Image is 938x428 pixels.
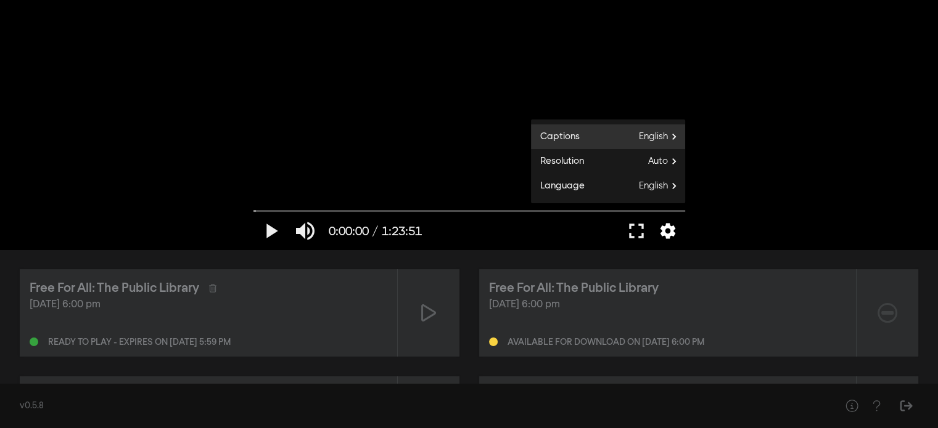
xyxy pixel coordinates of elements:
[508,338,704,347] div: Available for download on [DATE] 6:00 pm
[531,124,685,149] button: Captions
[654,212,682,249] button: More settings
[648,152,685,171] span: Auto
[323,212,428,249] button: 0:00:00 / 1:23:51
[839,394,864,418] button: Help
[489,279,659,297] div: Free For All: The Public Library
[619,212,654,249] button: Full screen
[531,174,685,198] button: Language
[531,179,585,193] span: Language
[864,394,889,418] button: Help
[253,212,288,249] button: Play
[531,149,685,174] button: Resolution
[20,400,815,413] div: v0.5.8
[48,338,231,347] div: Ready to play - expires on [DATE] 5:59 pm
[489,297,847,312] div: [DATE] 6:00 pm
[639,127,685,146] span: English
[531,130,580,144] span: Captions
[30,297,387,312] div: [DATE] 6:00 pm
[531,155,584,169] span: Resolution
[288,212,323,249] button: Mute
[639,177,685,195] span: English
[30,279,199,297] div: Free For All: The Public Library
[894,394,918,418] button: Sign Out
